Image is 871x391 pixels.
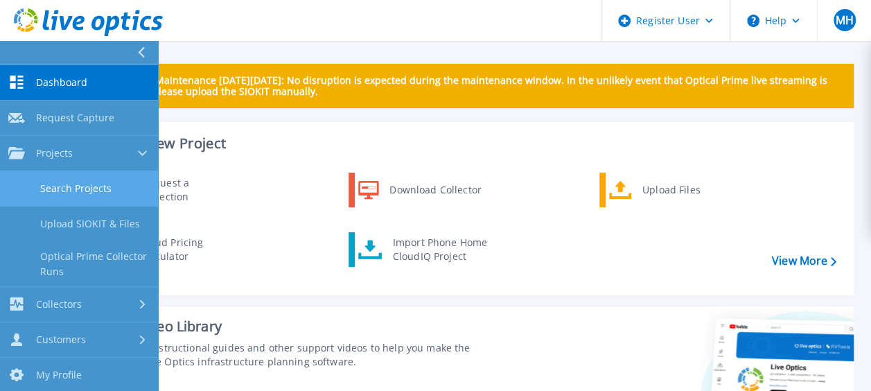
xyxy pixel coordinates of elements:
a: View More [772,254,836,268]
a: Upload Files [599,173,741,207]
h3: Start a New Project [98,136,836,151]
a: Download Collector [349,173,491,207]
span: My Profile [36,369,82,381]
a: Cloud Pricing Calculator [98,232,240,267]
p: Scheduled Maintenance [DATE][DATE]: No disruption is expected during the maintenance window. In t... [103,75,843,97]
div: Request a Collection [135,176,236,204]
span: MH [835,15,853,26]
div: Download Collector [382,176,487,204]
div: Upload Files [635,176,738,204]
div: Cloud Pricing Calculator [134,236,236,263]
div: Find tutorials, instructional guides and other support videos to help you make the most of your L... [81,341,490,369]
div: Import Phone Home CloudIQ Project [386,236,494,263]
span: Collectors [36,298,82,311]
span: Dashboard [36,76,87,89]
div: Support Video Library [81,318,490,336]
a: Request a Collection [98,173,240,207]
span: Projects [36,147,73,159]
span: Customers [36,333,86,346]
span: Request Capture [36,112,114,124]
